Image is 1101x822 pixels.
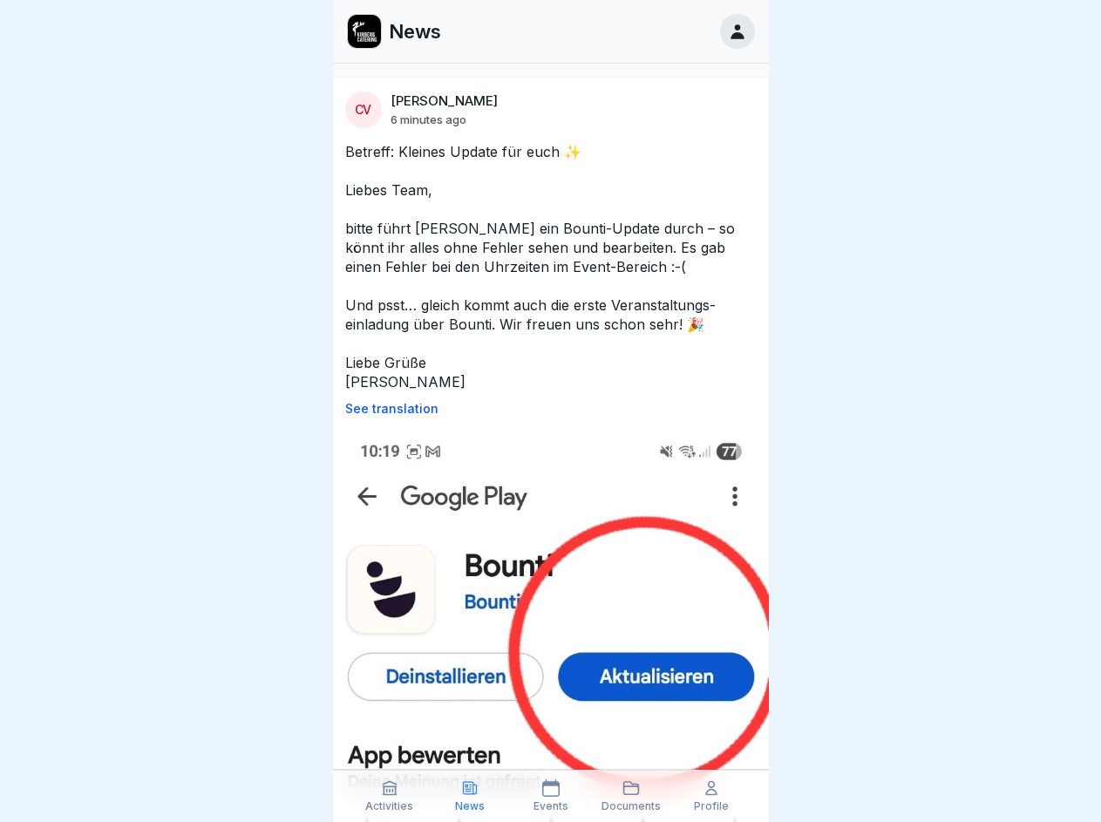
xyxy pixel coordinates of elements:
p: Profile [694,800,729,812]
p: Betreff: Kleines Update für euch ✨ Liebes Team, bitte führt [PERSON_NAME] ein Bounti-Update durch... [345,142,757,391]
p: Events [534,800,568,812]
p: Documents [601,800,661,812]
p: Activities [365,800,413,812]
div: CV [345,92,382,128]
p: [PERSON_NAME] [391,93,498,109]
p: News [455,800,485,812]
p: News [389,20,441,43]
p: See translation [345,402,757,416]
p: 6 minutes ago [391,112,466,126]
img: ewxb9rjzulw9ace2na8lwzf2.png [348,15,381,48]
